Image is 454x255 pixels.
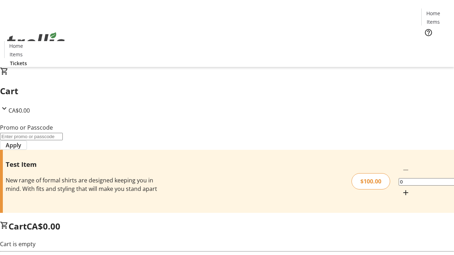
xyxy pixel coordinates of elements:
span: Tickets [10,59,27,67]
div: New range of formal shirts are designed keeping you in mind. With fits and styling that will make... [6,176,161,193]
h3: Test Item [6,159,161,169]
a: Items [422,18,444,25]
span: Items [427,18,440,25]
span: Home [426,10,440,17]
div: $100.00 [351,173,390,189]
span: Home [9,42,23,50]
img: Orient E2E Organization Za7lVJvr3L's Logo [4,24,67,60]
a: Items [5,51,27,58]
span: CA$0.00 [9,107,30,114]
a: Home [5,42,27,50]
span: Items [10,51,23,58]
a: Tickets [4,59,33,67]
span: Apply [6,141,21,149]
a: Home [422,10,444,17]
button: Increment by one [399,186,413,200]
button: Help [421,25,436,40]
span: CA$0.00 [27,220,60,232]
a: Tickets [421,41,450,49]
span: Tickets [427,41,444,49]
